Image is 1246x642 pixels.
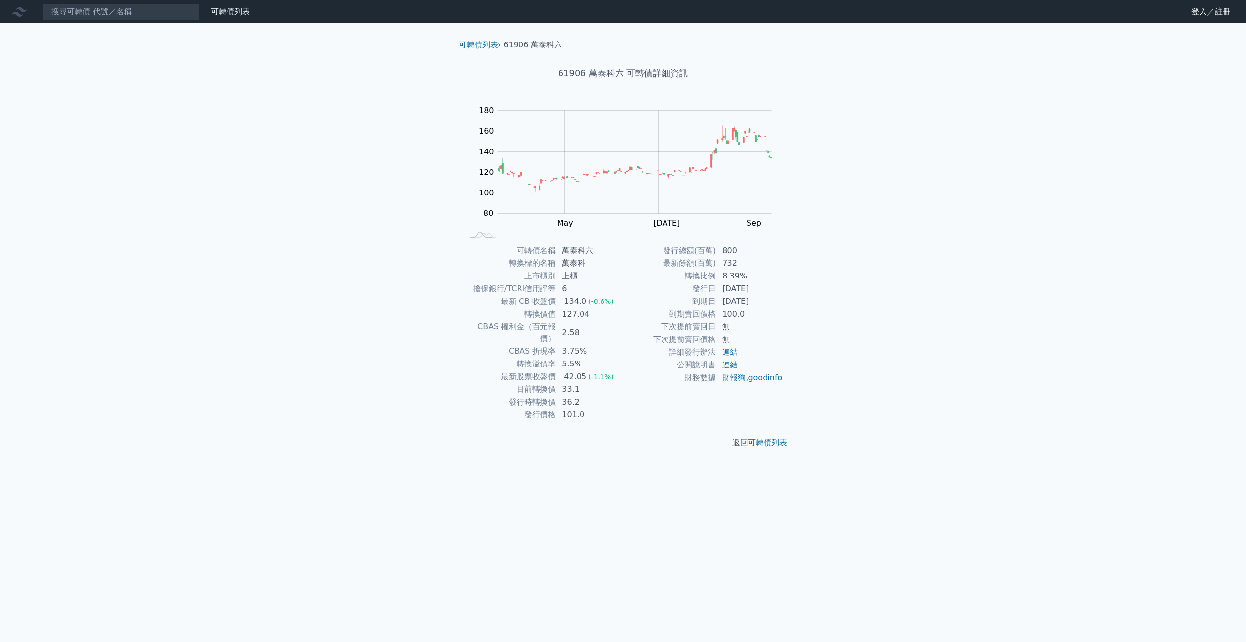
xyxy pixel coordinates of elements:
td: 最新 CB 收盤價 [463,295,556,308]
td: 到期賣回價格 [623,308,716,321]
td: 目前轉換價 [463,383,556,396]
td: CBAS 權利金（百元報價） [463,321,556,345]
td: 可轉債名稱 [463,244,556,257]
td: 發行時轉換價 [463,396,556,408]
td: 100.0 [716,308,783,321]
tspan: 80 [483,209,493,218]
a: 財報狗 [722,373,746,382]
td: , [716,371,783,384]
td: 33.1 [556,383,623,396]
tspan: May [557,218,573,228]
td: CBAS 折現率 [463,345,556,358]
td: 下次提前賣回價格 [623,333,716,346]
td: 800 [716,244,783,257]
td: 2.58 [556,321,623,345]
td: 36.2 [556,396,623,408]
td: 最新餘額(百萬) [623,257,716,270]
td: [DATE] [716,295,783,308]
td: 轉換溢價率 [463,358,556,370]
a: 連結 [722,347,738,357]
tspan: 180 [479,106,494,115]
tspan: [DATE] [653,218,680,228]
div: 聊天小工具 [1197,595,1246,642]
td: 上櫃 [556,270,623,282]
div: 42.05 [562,371,588,383]
td: 到期日 [623,295,716,308]
tspan: 160 [479,127,494,136]
td: 擔保銀行/TCRI信用評等 [463,282,556,295]
td: 上市櫃別 [463,270,556,282]
td: 轉換價值 [463,308,556,321]
a: goodinfo [748,373,782,382]
td: 公開說明書 [623,359,716,371]
td: 下次提前賣回日 [623,321,716,333]
tspan: Sep [747,218,761,228]
td: 最新股票收盤價 [463,370,556,383]
iframe: Chat Widget [1197,595,1246,642]
a: 登入／註冊 [1184,4,1238,20]
td: 發行日 [623,282,716,295]
td: 127.04 [556,308,623,321]
p: 返回 [451,437,795,449]
span: (-1.1%) [588,373,614,381]
a: 可轉債列表 [211,7,250,16]
a: 可轉債列表 [748,438,787,447]
td: 6 [556,282,623,295]
g: Chart [474,106,787,248]
td: 發行總額(百萬) [623,244,716,257]
a: 連結 [722,360,738,369]
li: 61906 萬泰科六 [504,39,562,51]
td: 101.0 [556,408,623,421]
tspan: 100 [479,188,494,197]
td: 萬泰科 [556,257,623,270]
td: 3.75% [556,345,623,358]
td: 轉換標的名稱 [463,257,556,270]
tspan: 120 [479,168,494,177]
td: 轉換比例 [623,270,716,282]
td: [DATE] [716,282,783,295]
td: 萬泰科六 [556,244,623,257]
tspan: 140 [479,147,494,156]
td: 5.5% [556,358,623,370]
td: 無 [716,333,783,346]
a: 可轉債列表 [459,40,498,49]
span: (-0.6%) [588,298,614,305]
input: 搜尋可轉債 代號／名稱 [43,3,199,20]
td: 財務數據 [623,371,716,384]
td: 732 [716,257,783,270]
td: 無 [716,321,783,333]
td: 8.39% [716,270,783,282]
td: 詳細發行辦法 [623,346,716,359]
li: › [459,39,501,51]
h1: 61906 萬泰科六 可轉債詳細資訊 [451,66,795,80]
div: 134.0 [562,296,588,307]
td: 發行價格 [463,408,556,421]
